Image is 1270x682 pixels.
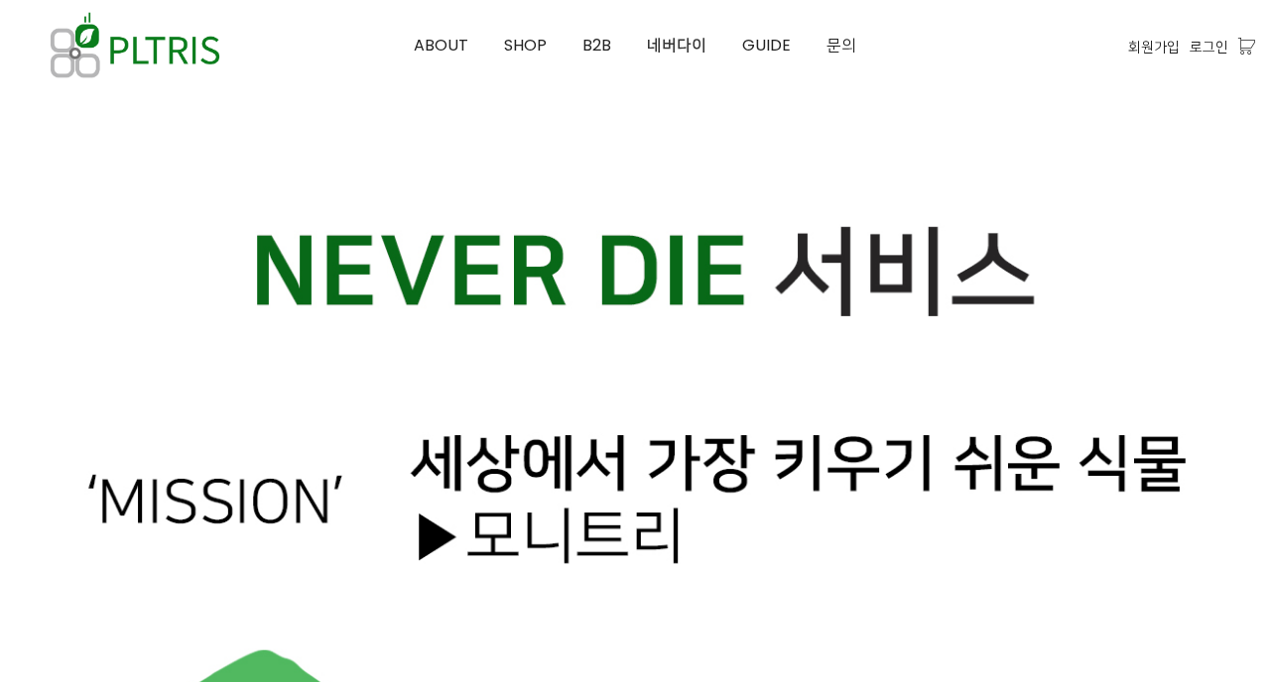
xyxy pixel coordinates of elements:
span: 네버다이 [647,34,706,57]
a: B2B [565,1,629,90]
span: B2B [582,34,611,57]
a: 로그인 [1190,36,1228,57]
a: ABOUT [396,1,486,90]
a: GUIDE [724,1,809,90]
a: 회원가입 [1128,36,1180,57]
span: 문의 [826,34,856,57]
span: ABOUT [414,34,468,57]
a: 문의 [809,1,874,90]
span: GUIDE [742,34,791,57]
span: SHOP [504,34,547,57]
a: 네버다이 [629,1,724,90]
a: SHOP [486,1,565,90]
